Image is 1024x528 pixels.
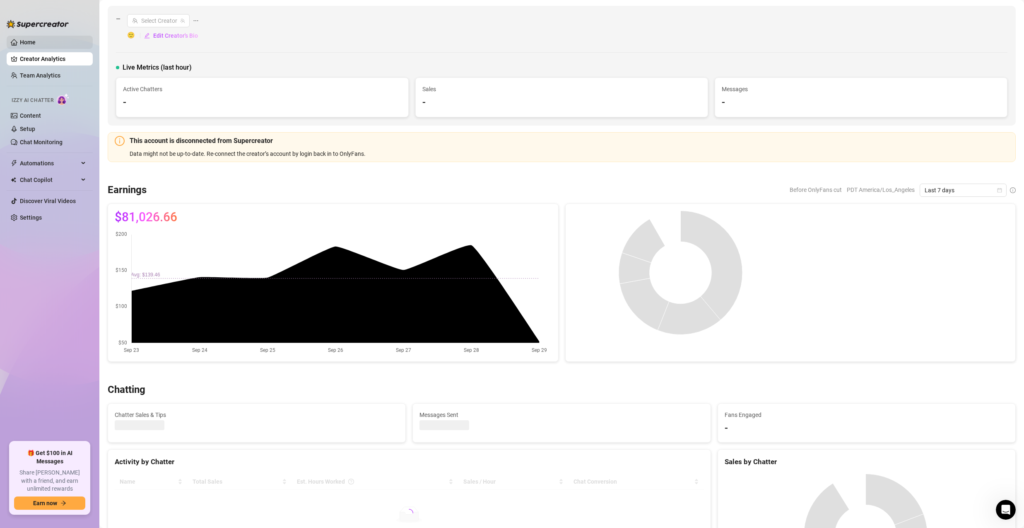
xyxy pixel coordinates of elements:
a: Creator Analytics [20,52,86,65]
span: Fans Engaged [725,410,1009,419]
h3: Chatting [108,383,145,397]
span: thunderbolt [11,160,17,167]
a: Home [20,39,36,46]
span: ellipsis [193,14,199,27]
a: Team Analytics [20,72,60,79]
div: Sales by Chatter [725,456,1009,467]
a: Content [20,112,41,119]
span: edit [144,33,150,39]
div: - [422,94,701,110]
span: Messages [722,85,1000,94]
div: - [725,420,1009,436]
img: AI Chatter [57,93,70,105]
span: Automations [20,157,79,170]
div: - [722,94,1000,110]
iframe: Intercom live chat [996,500,1016,520]
span: Share [PERSON_NAME] with a friend, and earn unlimited rewards [14,469,85,493]
div: Activity by Chatter [115,456,704,467]
span: PDT America/Los_Angeles [847,184,915,196]
span: 🎁 Get $100 in AI Messages [14,449,85,465]
div: Data might not be up-to-date. Re-connect the creator’s account by login back in to OnlyFans. [130,149,1009,158]
img: Chat Copilot [11,177,16,183]
span: team [180,18,185,23]
button: Earn nowarrow-right [14,497,85,510]
span: Edit Creator's Bio [153,32,198,39]
a: Discover Viral Videos [20,198,76,204]
button: Edit Creator's Bio [144,29,198,42]
div: - [123,94,402,110]
span: $81,026.66 [115,211,177,224]
span: info-circle [115,136,125,146]
span: Last 7 days [925,184,1002,196]
span: info-circle [1010,187,1016,193]
span: Chatter Sales & Tips [115,410,399,419]
a: Chat Monitoring [20,139,63,145]
span: Messages Sent [419,410,704,419]
span: Izzy AI Chatter [12,97,53,104]
span: Earn now [33,500,57,506]
span: arrow-right [60,500,66,506]
span: Sales [422,85,701,94]
span: 🙂 [127,31,144,41]
span: loading [405,509,413,517]
div: — [116,14,1007,42]
span: Chat Copilot [20,173,79,186]
a: Setup [20,126,35,132]
a: Settings [20,214,42,221]
span: Active Chatters [123,85,402,94]
span: Live Metrics (last hour) [123,63,192,73]
h5: This account is disconnected from Supercreator [130,136,1009,146]
img: logo-BBDzfeDw.svg [7,20,69,28]
span: calendar [997,188,1002,193]
h3: Earnings [108,184,147,197]
span: Before OnlyFans cut [790,184,842,196]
